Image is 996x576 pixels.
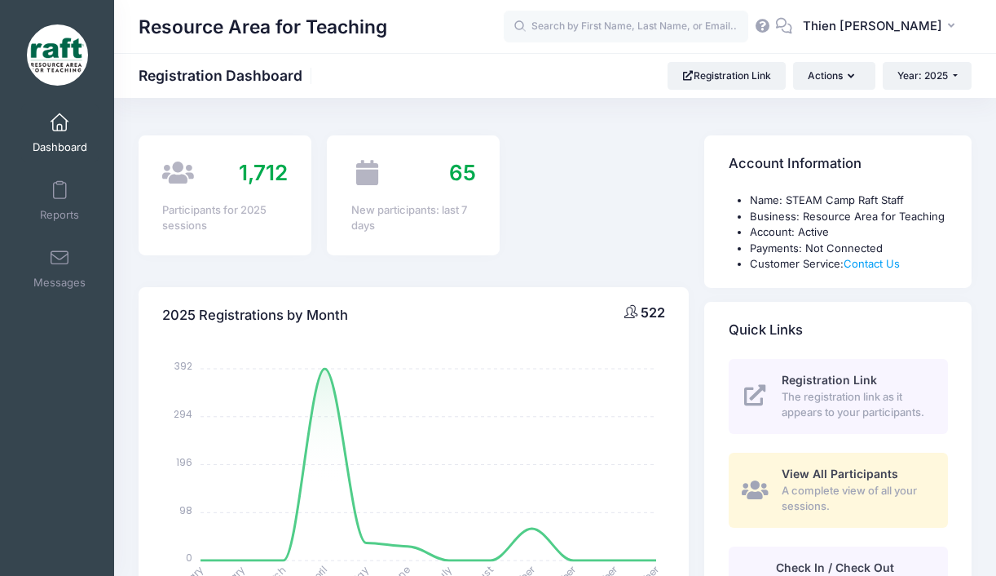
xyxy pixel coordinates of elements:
[897,69,948,82] span: Year: 2025
[729,453,948,528] a: View All Participants A complete view of all your sessions.
[40,208,79,222] span: Reports
[33,276,86,290] span: Messages
[186,551,192,565] tspan: 0
[729,141,862,188] h4: Account Information
[803,17,942,35] span: Thien [PERSON_NAME]
[139,67,316,84] h1: Registration Dashboard
[21,240,99,297] a: Messages
[793,62,875,90] button: Actions
[750,224,948,241] li: Account: Active
[504,11,748,43] input: Search by First Name, Last Name, or Email...
[239,160,288,185] span: 1,712
[174,359,192,373] tspan: 392
[27,24,88,86] img: Resource Area for Teaching
[139,8,387,46] h1: Resource Area for Teaching
[162,292,348,339] h4: 2025 Registrations by Month
[351,202,476,234] div: New participants: last 7 days
[729,359,948,434] a: Registration Link The registration link as it appears to your participants.
[33,140,87,154] span: Dashboard
[782,389,929,421] span: The registration link as it appears to your participants.
[641,304,665,321] span: 522
[750,193,948,209] li: Name: STEAM Camp Raft Staff
[729,307,803,353] h4: Quick Links
[844,257,900,270] a: Contact Us
[750,241,948,257] li: Payments: Not Connected
[21,104,99,162] a: Dashboard
[176,454,192,468] tspan: 196
[792,8,972,46] button: Thien [PERSON_NAME]
[21,172,99,229] a: Reports
[179,503,192,516] tspan: 98
[174,407,192,421] tspan: 294
[750,256,948,272] li: Customer Service:
[776,560,894,574] span: Check In / Check Out
[782,467,898,481] span: View All Participants
[883,62,972,90] button: Year: 2025
[750,209,948,225] li: Business: Resource Area for Teaching
[449,160,476,185] span: 65
[162,202,287,234] div: Participants for 2025 sessions
[782,373,877,387] span: Registration Link
[668,62,786,90] a: Registration Link
[782,483,929,515] span: A complete view of all your sessions.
